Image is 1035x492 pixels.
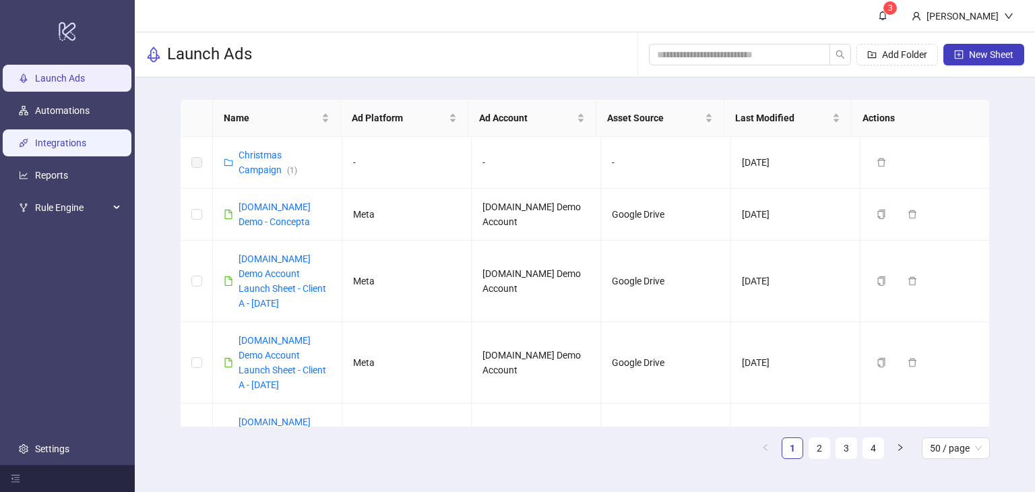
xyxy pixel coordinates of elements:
[912,11,921,21] span: user
[896,443,904,452] span: right
[472,404,601,485] td: [DOMAIN_NAME] Demo Account
[908,210,917,219] span: delete
[239,150,297,175] a: Christmas Campaign(1)
[943,44,1024,65] button: New Sheet
[287,166,297,175] span: ( 1 )
[167,44,252,65] h3: Launch Ads
[35,443,69,454] a: Settings
[601,404,730,485] td: Google Drive
[755,437,776,459] li: Previous Page
[601,137,730,189] td: -
[867,50,877,59] span: folder-add
[342,322,472,404] td: Meta
[877,210,886,219] span: copy
[601,189,730,241] td: Google Drive
[761,443,770,452] span: left
[863,438,883,458] a: 4
[146,47,162,63] span: rocket
[836,438,856,458] a: 3
[19,203,28,212] span: fork
[883,1,897,15] sup: 3
[731,241,860,322] td: [DATE]
[731,189,860,241] td: [DATE]
[224,210,233,219] span: file
[601,241,730,322] td: Google Drive
[731,404,860,485] td: [DATE]
[35,194,109,221] span: Rule Engine
[731,137,860,189] td: [DATE]
[607,111,702,125] span: Asset Source
[724,100,852,137] th: Last Modified
[601,322,730,404] td: Google Drive
[1004,11,1013,21] span: down
[35,73,85,84] a: Launch Ads
[472,137,601,189] td: -
[930,438,982,458] span: 50 / page
[969,49,1013,60] span: New Sheet
[877,276,886,286] span: copy
[239,202,311,227] a: [DOMAIN_NAME] Demo - Concepta
[755,437,776,459] button: left
[468,100,596,137] th: Ad Account
[11,474,20,483] span: menu-fold
[878,11,887,20] span: bell
[596,100,724,137] th: Asset Source
[882,49,927,60] span: Add Folder
[862,437,884,459] li: 4
[472,189,601,241] td: [DOMAIN_NAME] Demo Account
[224,111,319,125] span: Name
[35,105,90,116] a: Automations
[342,137,472,189] td: -
[836,50,845,59] span: search
[239,253,326,309] a: [DOMAIN_NAME] Demo Account Launch Sheet - Client A - [DATE]
[472,241,601,322] td: [DOMAIN_NAME] Demo Account
[479,111,574,125] span: Ad Account
[224,276,233,286] span: file
[921,9,1004,24] div: [PERSON_NAME]
[954,50,964,59] span: plus-square
[342,404,472,485] td: Meta
[809,437,830,459] li: 2
[877,158,886,167] span: delete
[341,100,469,137] th: Ad Platform
[856,44,938,65] button: Add Folder
[35,170,68,181] a: Reports
[888,3,893,13] span: 3
[472,322,601,404] td: [DOMAIN_NAME] Demo Account
[342,241,472,322] td: Meta
[239,335,326,390] a: [DOMAIN_NAME] Demo Account Launch Sheet - Client A - [DATE]
[224,158,233,167] span: folder
[735,111,830,125] span: Last Modified
[908,276,917,286] span: delete
[809,438,829,458] a: 2
[889,437,911,459] button: right
[889,437,911,459] li: Next Page
[782,437,803,459] li: 1
[782,438,803,458] a: 1
[224,358,233,367] span: file
[239,417,311,472] a: [DOMAIN_NAME] Demo - [PERSON_NAME] Group
[352,111,447,125] span: Ad Platform
[877,358,886,367] span: copy
[342,189,472,241] td: Meta
[908,358,917,367] span: delete
[852,100,980,137] th: Actions
[731,322,860,404] td: [DATE]
[213,100,341,137] th: Name
[922,437,990,459] div: Page Size
[35,137,86,148] a: Integrations
[836,437,857,459] li: 3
